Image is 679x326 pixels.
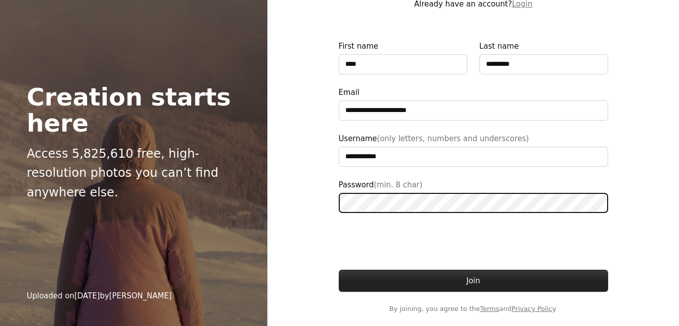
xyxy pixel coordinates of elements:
[27,84,241,136] h2: Creation starts here
[512,305,555,312] a: Privacy Policy
[339,86,608,121] label: Email
[27,290,172,302] div: Uploaded on by [PERSON_NAME]
[339,54,467,74] input: First name
[480,305,499,312] a: Terms
[339,270,608,292] button: Join
[339,193,608,213] input: Password(min. 8 char)
[27,144,241,202] p: Access 5,825,610 free, high-resolution photos you can’t find anywhere else.
[479,54,608,74] input: Last name
[479,40,608,74] label: Last name
[339,100,608,121] input: Email
[74,291,100,300] time: February 20, 2025 at 5:40:00 AM GMT+5:30
[339,147,608,167] input: Username(only letters, numbers and underscores)
[339,40,467,74] label: First name
[339,179,608,213] label: Password
[339,133,608,167] label: Username
[374,180,423,189] span: (min. 8 char)
[377,134,529,143] span: (only letters, numbers and underscores)
[339,304,608,314] span: By joining, you agree to the and .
